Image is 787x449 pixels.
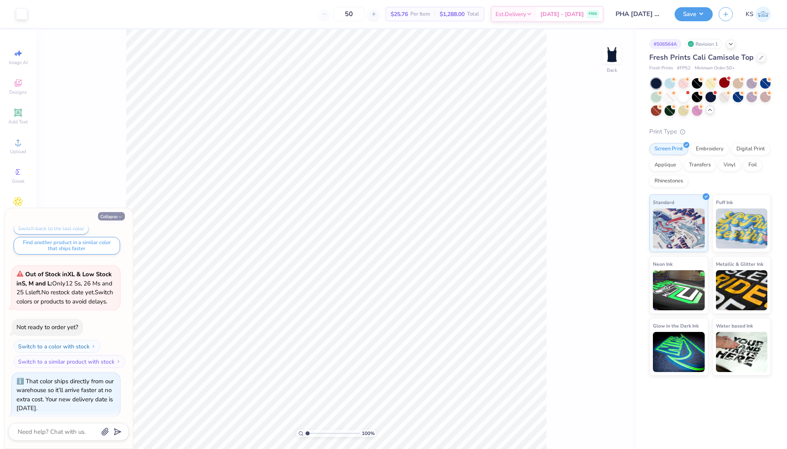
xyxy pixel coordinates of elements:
span: Minimum Order: 50 + [695,65,735,72]
span: Per Item [410,10,430,18]
span: Add Text [8,119,28,125]
span: Fresh Prints Cali Camisole Top [649,53,754,62]
strong: & Low Stock in S, M and L : [16,270,112,287]
div: Not ready to order yet? [16,323,78,331]
img: Glow in the Dark Ink [653,332,705,372]
div: Vinyl [718,159,741,171]
span: KS [746,10,753,19]
button: Switch to a color with stock [14,340,100,353]
span: $1,288.00 [440,10,465,18]
span: $25.76 [391,10,408,18]
span: Greek [12,178,24,184]
span: 100 % [362,430,375,437]
div: Applique [649,159,681,171]
div: Foil [743,159,762,171]
div: Revision 1 [685,39,722,49]
span: Image AI [9,59,28,66]
span: Fresh Prints [649,65,673,72]
span: Designs [9,89,27,95]
span: Water based Ink [716,322,753,330]
img: Standard [653,208,705,249]
div: Digital Print [731,143,770,155]
span: Upload [10,148,26,155]
input: Untitled Design [610,6,669,22]
span: Neon Ink [653,260,673,268]
img: Metallic & Glitter Ink [716,270,768,310]
span: Puff Ink [716,198,733,206]
strong: Out of Stock in XL [25,270,76,278]
div: Back [607,67,617,74]
button: Switch to a similar product with stock [14,355,125,368]
img: Neon Ink [653,270,705,310]
div: Rhinestones [649,175,688,187]
div: Transfers [684,159,716,171]
button: Switch back to the last color [14,223,89,235]
button: Collapse [98,212,125,220]
span: Clipart & logos [4,208,32,220]
img: Back [604,47,620,63]
input: – – [333,7,365,21]
div: # 506564A [649,39,681,49]
button: Save [675,7,713,21]
button: Find another product in a similar color that ships faster [14,237,120,255]
span: [DATE] - [DATE] [540,10,584,18]
span: Total [467,10,479,18]
span: Metallic & Glitter Ink [716,260,763,268]
div: Embroidery [691,143,729,155]
div: That color ships directly from our warehouse so it’ll arrive faster at no extra cost. Your new de... [16,377,114,413]
span: Only 12 Ss, 26 Ms and 25 Ls left. Switch colors or products to avoid delays. [16,270,113,305]
span: Est. Delivery [495,10,526,18]
span: Glow in the Dark Ink [653,322,699,330]
img: Switch to a color with stock [91,344,96,349]
a: KS [746,6,771,22]
img: Kelly Sherak [755,6,771,22]
img: Water based Ink [716,332,768,372]
div: Screen Print [649,143,688,155]
img: Puff Ink [716,208,768,249]
span: FREE [589,11,597,17]
span: Standard [653,198,674,206]
img: Switch to a similar product with stock [116,359,121,364]
span: # FP52 [677,65,691,72]
div: Print Type [649,127,771,136]
span: No restock date yet. [41,288,95,296]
